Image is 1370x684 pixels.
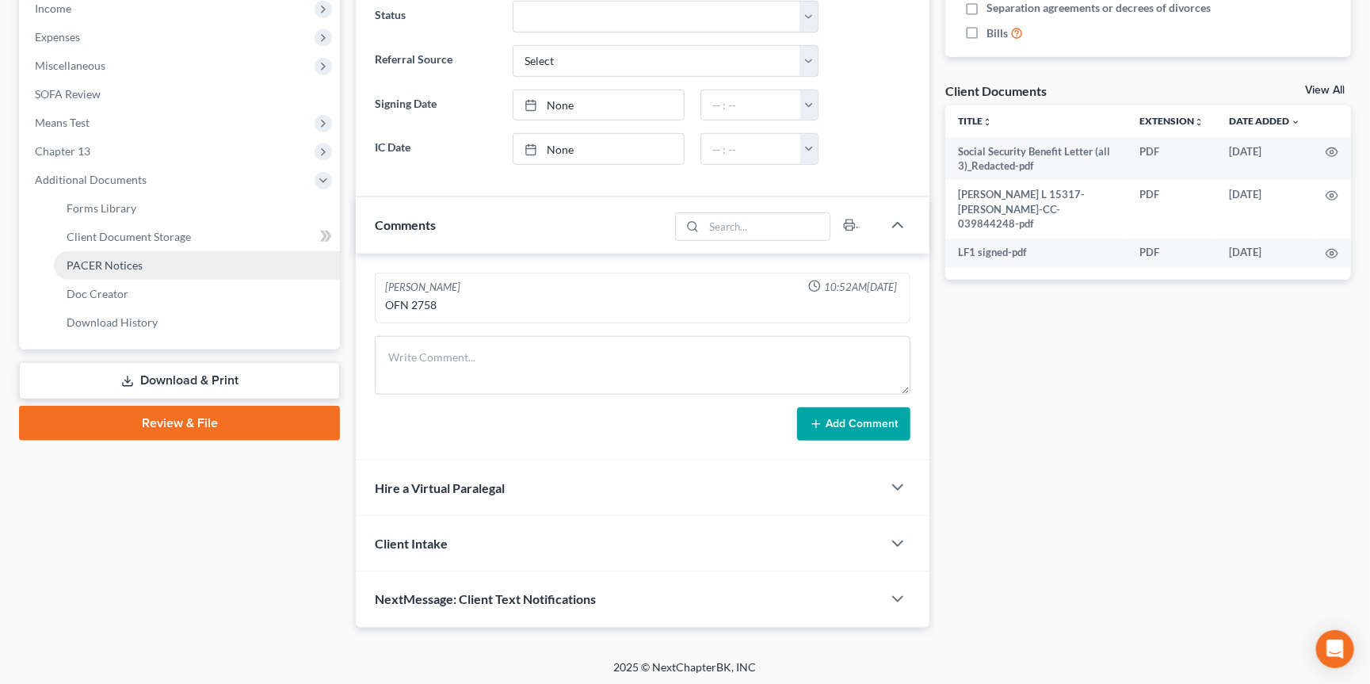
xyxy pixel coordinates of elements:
[1139,115,1204,127] a: Extensionunfold_more
[375,591,596,606] span: NextMessage: Client Text Notifications
[35,173,147,186] span: Additional Documents
[701,90,800,120] input: -- : --
[824,280,897,295] span: 10:52AM[DATE]
[54,194,340,223] a: Forms Library
[958,115,992,127] a: Titleunfold_more
[54,251,340,280] a: PACER Notices
[367,45,505,77] label: Referral Source
[375,536,448,551] span: Client Intake
[385,280,460,295] div: [PERSON_NAME]
[701,134,800,164] input: -- : --
[19,362,340,399] a: Download & Print
[367,1,505,32] label: Status
[945,239,1127,267] td: LF1 signed-pdf
[367,133,505,165] label: IC Date
[1216,137,1313,181] td: [DATE]
[54,223,340,251] a: Client Document Storage
[1291,117,1300,127] i: expand_more
[35,116,90,129] span: Means Test
[385,297,900,313] div: OFN 2758
[35,59,105,72] span: Miscellaneous
[35,30,80,44] span: Expenses
[67,287,128,300] span: Doc Creator
[1316,630,1354,668] div: Open Intercom Messenger
[67,258,143,272] span: PACER Notices
[35,144,90,158] span: Chapter 13
[513,90,684,120] a: None
[54,308,340,337] a: Download History
[22,80,340,109] a: SOFA Review
[54,280,340,308] a: Doc Creator
[704,213,830,240] input: Search...
[375,217,436,232] span: Comments
[983,117,992,127] i: unfold_more
[1127,180,1216,238] td: PDF
[797,407,910,441] button: Add Comment
[1127,239,1216,267] td: PDF
[986,25,1008,41] span: Bills
[367,90,505,121] label: Signing Date
[67,315,158,329] span: Download History
[1305,85,1345,96] a: View All
[375,480,505,495] span: Hire a Virtual Paralegal
[1229,115,1300,127] a: Date Added expand_more
[945,180,1127,238] td: [PERSON_NAME] L 15317-[PERSON_NAME]-CC-039844248-pdf
[1216,180,1313,238] td: [DATE]
[1194,117,1204,127] i: unfold_more
[1216,239,1313,267] td: [DATE]
[35,2,71,15] span: Income
[945,137,1127,181] td: Social Security Benefit Letter (all 3)_Redacted-pdf
[1127,137,1216,181] td: PDF
[67,201,136,215] span: Forms Library
[513,134,684,164] a: None
[35,87,101,101] span: SOFA Review
[67,230,191,243] span: Client Document Storage
[945,82,1047,99] div: Client Documents
[19,406,340,441] a: Review & File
